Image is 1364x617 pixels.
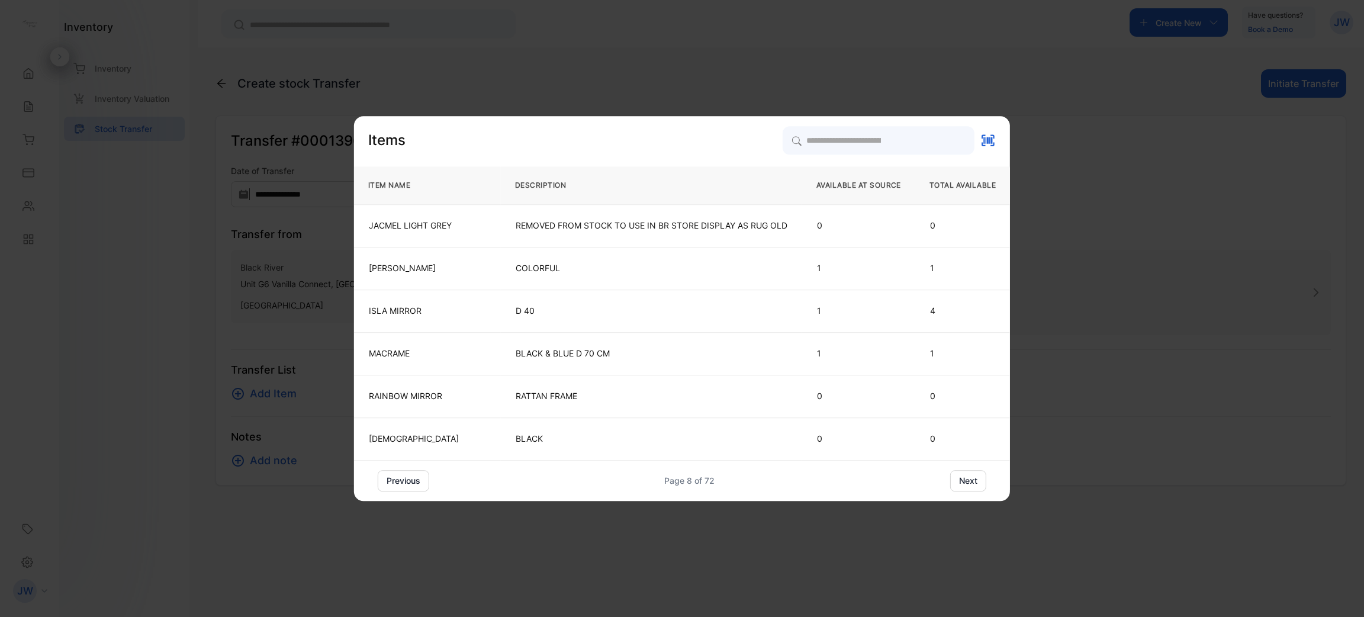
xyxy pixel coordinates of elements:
[1314,567,1364,617] iframe: LiveChat chat widget
[516,262,787,274] p: COLORFUL
[930,348,995,359] p: 1
[817,305,900,317] p: 1
[369,433,486,445] p: [DEMOGRAPHIC_DATA]
[664,474,715,487] div: Page 8 of 72
[369,220,486,232] p: JACMEL LIGHT GREY
[817,262,900,274] p: 1
[930,262,995,274] p: 1
[369,305,486,317] p: ISLA MIRROR
[369,390,486,402] p: RAINBOW MIRROR
[369,348,486,359] p: MACRAME
[368,130,406,150] p: Items
[930,220,995,232] p: 0
[930,433,995,445] p: 0
[950,470,986,491] button: next
[930,390,995,402] p: 0
[816,179,901,191] p: AVAILABLE AT SOURCE
[516,305,787,317] p: D 40
[930,305,995,317] p: 4
[817,220,900,232] p: 0
[516,220,787,232] p: REMOVED FROM STOCK TO USE IN BR STORE DISPLAY AS RUG OLD
[516,390,787,402] p: RATTAN FRAME
[929,179,996,191] p: TOTAL AVAILABLE
[817,390,900,402] p: 0
[368,179,487,191] p: ITEM NAME
[516,348,787,359] p: BLACK & BLUE D 70 CM
[515,179,788,191] p: DESCRIPTION
[817,433,900,445] p: 0
[817,348,900,359] p: 1
[369,262,486,274] p: [PERSON_NAME]
[378,470,429,491] button: previous
[516,433,787,445] p: BLACK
